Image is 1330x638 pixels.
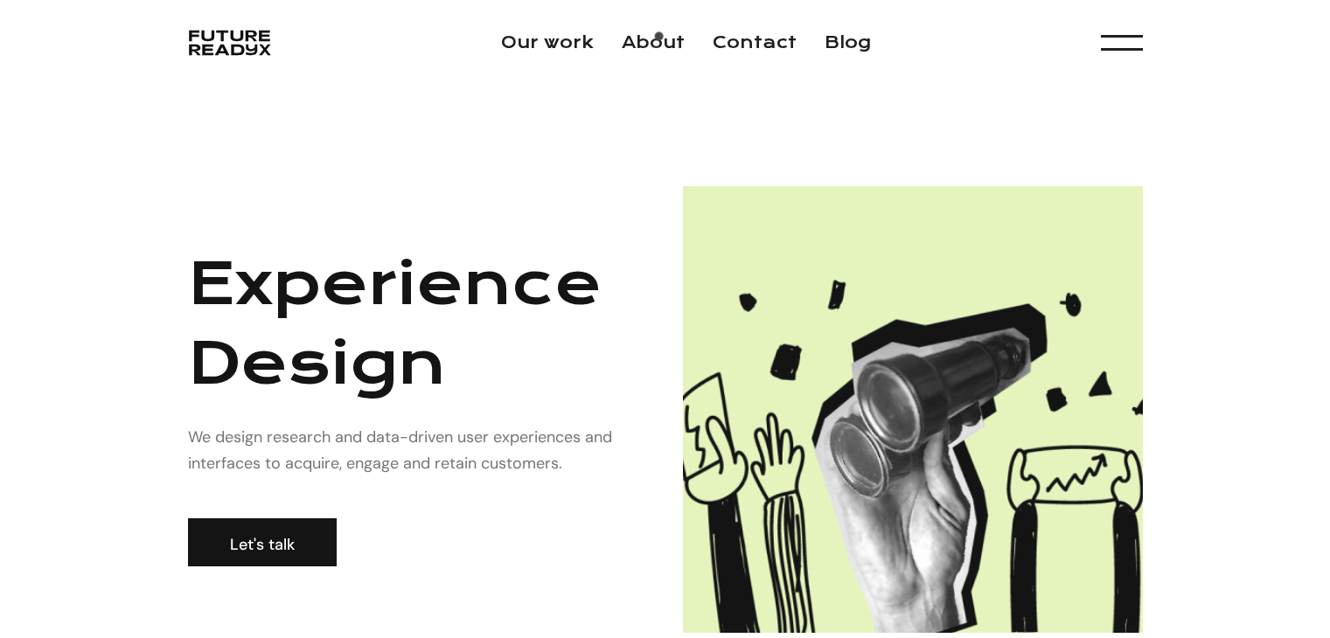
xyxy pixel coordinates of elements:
p: We design research and data-driven user experiences and interfaces to acquire, engage and retain ... [188,424,648,476]
a: Contact [713,32,797,52]
a: About [622,32,685,52]
a: Let's talk [188,518,337,571]
img: Futurereadyx Logo [188,25,272,60]
a: Our work [501,32,594,52]
a: Blog [825,32,871,52]
h1: Experience Design [188,244,648,403]
div: menu [1101,24,1143,61]
a: home [188,25,272,60]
